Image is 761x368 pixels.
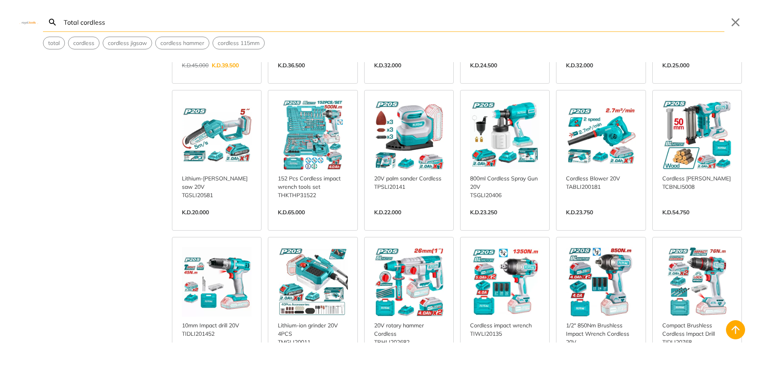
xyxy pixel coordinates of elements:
[729,323,742,336] svg: Back to top
[160,39,204,47] span: cordless hammer
[68,37,99,49] button: Select suggestion: cordless
[155,37,209,49] div: Suggestion: cordless hammer
[156,37,209,49] button: Select suggestion: cordless hammer
[218,39,260,47] span: cordless 115mm
[213,37,264,49] button: Select suggestion: cordless 115mm
[62,13,724,31] input: Search…
[108,39,147,47] span: cordless jigsaw
[213,37,265,49] div: Suggestion: cordless 115mm
[103,37,152,49] button: Select suggestion: cordless jigsaw
[19,20,38,24] img: Close
[48,18,57,27] svg: Search
[43,37,64,49] button: Select suggestion: total
[73,39,94,47] span: cordless
[48,39,60,47] span: total
[103,37,152,49] div: Suggestion: cordless jigsaw
[726,320,745,339] button: Back to top
[68,37,100,49] div: Suggestion: cordless
[43,37,65,49] div: Suggestion: total
[729,16,742,29] button: Close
